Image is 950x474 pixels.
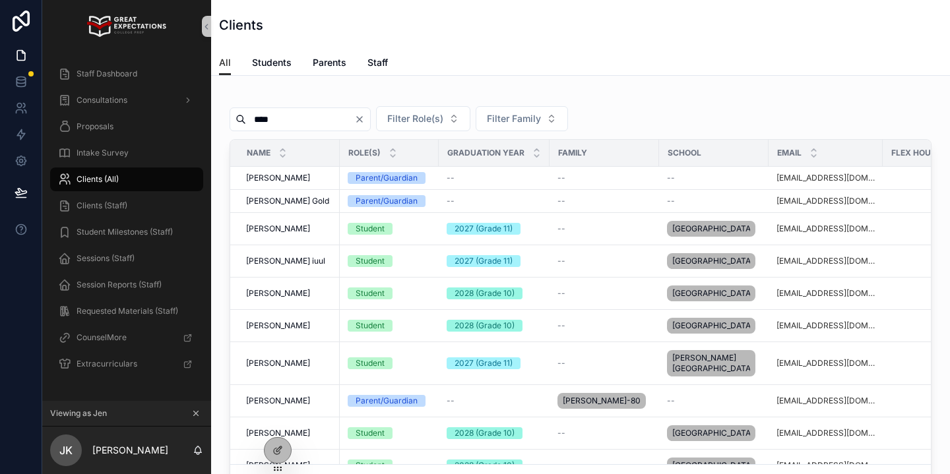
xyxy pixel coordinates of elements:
span: -- [557,173,565,183]
span: -- [557,460,565,471]
a: [GEOGRAPHIC_DATA] [667,283,761,304]
a: 2027 (Grade 11) [447,255,542,267]
a: Student [348,459,431,471]
a: [EMAIL_ADDRESS][DOMAIN_NAME] [776,358,875,369]
a: -- [557,428,651,438]
a: -- [557,223,651,234]
a: -- [557,288,651,299]
a: Student [348,255,431,267]
span: [GEOGRAPHIC_DATA] [672,320,750,331]
a: [PERSON_NAME][GEOGRAPHIC_DATA] [667,347,761,379]
span: [GEOGRAPHIC_DATA] [672,223,750,234]
a: -- [447,173,542,183]
div: scrollable content [42,53,211,393]
a: [GEOGRAPHIC_DATA] [667,218,761,239]
span: -- [557,196,565,206]
span: Parents [313,56,346,69]
a: [PERSON_NAME] [246,396,332,406]
button: Clear [354,114,370,125]
a: 2027 (Grade 11) [447,357,542,369]
span: Session Reports (Staff) [77,280,162,290]
a: [GEOGRAPHIC_DATA] [667,423,761,444]
div: Student [356,427,385,439]
span: Role(s) [348,148,381,158]
span: Email [777,148,802,158]
span: [PERSON_NAME]-805 [563,396,641,406]
span: -- [447,173,455,183]
a: -- [667,196,761,206]
a: [EMAIL_ADDRESS][DOMAIN_NAME] [776,196,875,206]
a: Clients (Staff) [50,194,203,218]
a: Parents [313,51,346,77]
span: -- [667,196,675,206]
div: Student [356,255,385,267]
a: -- [557,358,651,369]
span: -- [557,428,565,438]
img: App logo [87,16,166,37]
span: [PERSON_NAME] [246,460,310,471]
a: [GEOGRAPHIC_DATA] [667,315,761,336]
span: Name [247,148,270,158]
div: Student [356,459,385,471]
span: [PERSON_NAME] iuul [246,256,325,266]
a: Student [348,357,431,369]
span: Filter Family [487,112,541,125]
span: [GEOGRAPHIC_DATA] [672,460,750,471]
span: Family [558,148,587,158]
span: [PERSON_NAME] [246,320,310,331]
a: [EMAIL_ADDRESS][DOMAIN_NAME] [776,173,875,183]
a: [EMAIL_ADDRESS][DOMAIN_NAME] [776,256,875,266]
div: Student [356,320,385,332]
span: -- [557,358,565,369]
span: [PERSON_NAME] [246,396,310,406]
span: Staff [367,56,388,69]
a: [EMAIL_ADDRESS][DOMAIN_NAME] [776,396,875,406]
a: Staff [367,51,388,77]
span: Staff Dashboard [77,69,137,79]
span: School [668,148,701,158]
span: Extracurriculars [77,359,137,369]
a: [PERSON_NAME]-805 [557,390,651,411]
span: -- [557,256,565,266]
a: [EMAIL_ADDRESS][DOMAIN_NAME] [776,460,875,471]
a: [PERSON_NAME] Gold [246,196,332,206]
div: Student [356,357,385,369]
span: Clients (Staff) [77,200,127,211]
div: 2028 (Grade 10) [455,320,515,332]
a: Student Milestones (Staff) [50,220,203,244]
div: 2028 (Grade 10) [455,287,515,299]
a: Consultations [50,88,203,112]
a: [EMAIL_ADDRESS][DOMAIN_NAME] [776,320,875,331]
a: -- [557,173,651,183]
span: [GEOGRAPHIC_DATA] [672,256,750,266]
a: Student [348,223,431,235]
a: -- [447,396,542,406]
span: -- [557,320,565,331]
span: Intake Survey [77,148,129,158]
span: -- [557,223,565,234]
a: [PERSON_NAME] [246,428,332,438]
a: Requested Materials (Staff) [50,299,203,323]
span: -- [667,396,675,406]
a: Proposals [50,115,203,138]
a: 2028 (Grade 10) [447,427,542,439]
a: [EMAIL_ADDRESS][DOMAIN_NAME] [776,223,875,234]
a: -- [557,460,651,471]
div: Student [356,223,385,235]
span: Requested Materials (Staff) [77,306,178,316]
span: Students [252,56,292,69]
a: Students [252,51,292,77]
h1: Clients [219,16,263,34]
a: Parent/Guardian [348,395,431,407]
span: [PERSON_NAME] [246,288,310,299]
a: Intake Survey [50,141,203,165]
a: Sessions (Staff) [50,247,203,270]
a: Extracurriculars [50,352,203,376]
a: Parent/Guardian [348,172,431,184]
a: [EMAIL_ADDRESS][DOMAIN_NAME] [776,428,875,438]
a: -- [667,396,761,406]
a: -- [447,196,542,206]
